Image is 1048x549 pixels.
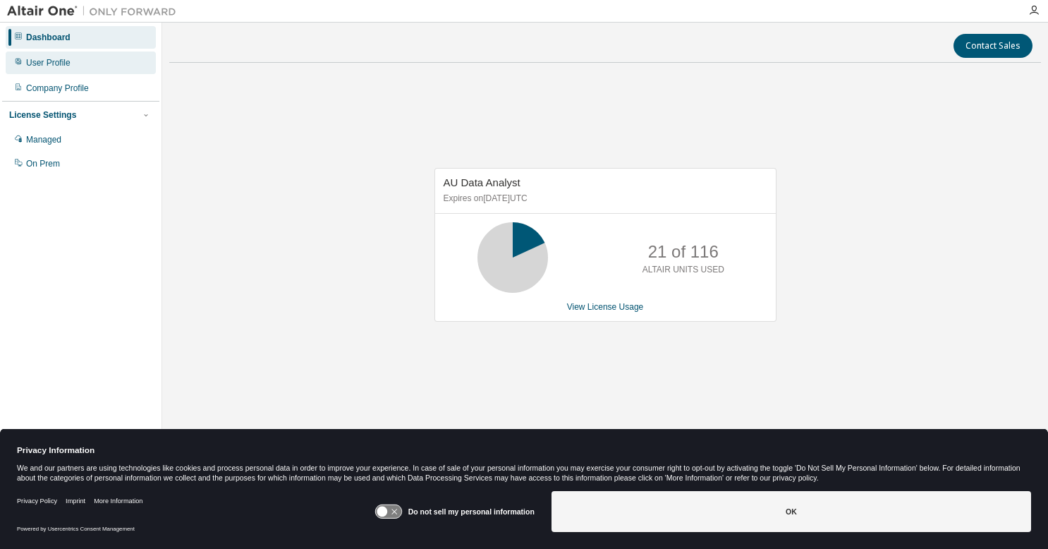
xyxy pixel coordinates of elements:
[26,134,61,145] div: Managed
[26,83,89,94] div: Company Profile
[444,193,764,205] p: Expires on [DATE] UTC
[567,302,644,312] a: View License Usage
[26,32,71,43] div: Dashboard
[7,4,183,18] img: Altair One
[26,158,60,169] div: On Prem
[953,34,1032,58] button: Contact Sales
[648,240,719,264] p: 21 of 116
[642,264,724,276] p: ALTAIR UNITS USED
[26,57,71,68] div: User Profile
[444,176,520,188] span: AU Data Analyst
[9,109,76,121] div: License Settings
